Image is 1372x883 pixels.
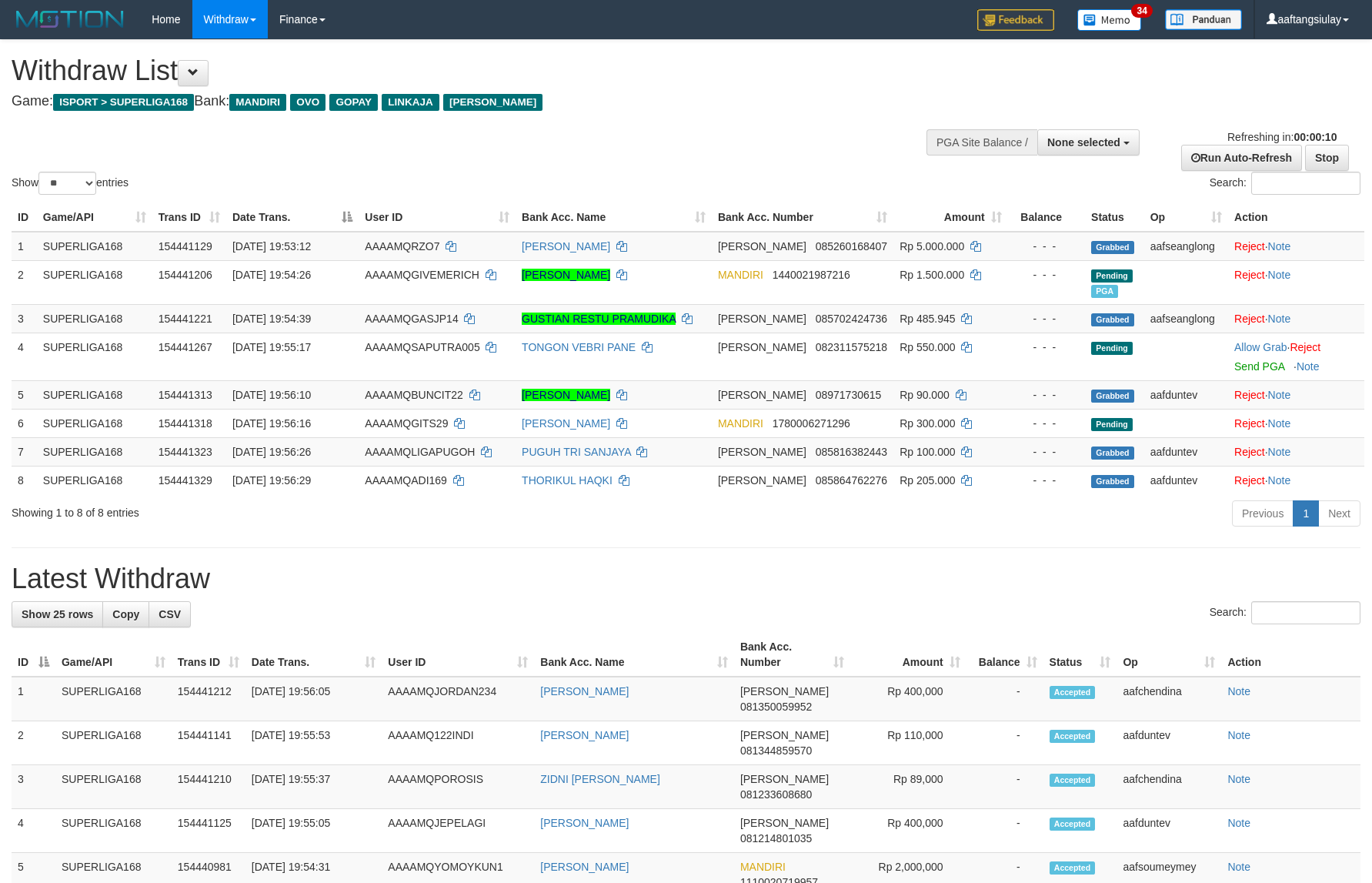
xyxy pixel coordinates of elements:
[12,721,55,765] td: 2
[37,260,152,304] td: SUPERLIGA168
[1210,172,1360,195] label: Search:
[365,341,479,353] span: AAAAMQSAPUTRA005
[12,564,1360,594] h1: Latest Withdraw
[522,417,610,430] a: [PERSON_NAME]
[1077,9,1142,31] img: Button%20Memo.svg
[900,389,950,401] span: Rp 90.000
[37,304,152,333] td: SUPERLIGA168
[1290,341,1320,353] a: Reject
[159,389,212,401] span: 154441313
[37,380,152,409] td: SUPERLIGA168
[740,817,829,829] span: [PERSON_NAME]
[365,417,448,430] span: AAAAMQGITS29
[1227,685,1250,697] a: Note
[816,446,887,458] span: Copy 085816382443 to clipboard
[232,446,311,458] span: [DATE] 19:56:26
[740,685,829,697] span: [PERSON_NAME]
[718,313,806,325] span: [PERSON_NAME]
[712,203,893,232] th: Bank Acc. Number: activate to sort column ascending
[12,499,560,520] div: Showing 1 to 8 of 8 entries
[1050,774,1096,787] span: Accepted
[245,633,382,677] th: Date Trans.: activate to sort column ascending
[159,313,212,325] span: 154441221
[816,240,887,253] span: Copy 085260168407 to clipboard
[1228,304,1364,333] td: ·
[1297,360,1320,373] a: Note
[1091,418,1133,431] span: Pending
[172,633,245,677] th: Trans ID: activate to sort column ascending
[159,474,212,487] span: 154441329
[1305,145,1349,171] a: Stop
[290,94,325,111] span: OVO
[718,446,806,458] span: [PERSON_NAME]
[1091,447,1134,460] span: Grabbed
[12,333,37,380] td: 4
[226,203,359,232] th: Date Trans.: activate to sort column descending
[365,240,439,253] span: AAAAMQRZO7
[12,677,55,721] td: 1
[232,269,311,281] span: [DATE] 19:54:26
[12,466,37,494] td: 8
[112,608,139,620] span: Copy
[12,437,37,466] td: 7
[1091,390,1134,403] span: Grabbed
[12,55,900,86] h1: Withdraw List
[1091,475,1134,488] span: Grabbed
[37,203,152,232] th: Game/API: activate to sort column ascending
[850,765,966,809] td: Rp 89,000
[365,313,458,325] span: AAAAMQGASJP14
[1268,269,1291,281] a: Note
[232,417,311,430] span: [DATE] 19:56:16
[718,474,806,487] span: [PERSON_NAME]
[1228,380,1364,409] td: ·
[365,446,475,458] span: AAAAMQLIGAPUGOH
[365,389,463,401] span: AAAAMQBUNCIT22
[816,313,887,325] span: Copy 085702424736 to clipboard
[966,677,1043,721] td: -
[365,269,479,281] span: AAAAMQGIVEMERICH
[53,94,194,111] span: ISPORT > SUPERLIGA168
[38,172,96,195] select: Showentries
[1232,500,1294,527] a: Previous
[1221,633,1360,677] th: Action
[1234,341,1290,353] span: ·
[382,633,534,677] th: User ID: activate to sort column ascending
[850,677,966,721] td: Rp 400,000
[329,94,378,111] span: GOPAY
[740,773,829,785] span: [PERSON_NAME]
[232,474,311,487] span: [DATE] 19:56:29
[900,240,964,253] span: Rp 5.000.000
[12,380,37,409] td: 5
[773,269,850,281] span: Copy 1440021987216 to clipboard
[1234,360,1284,373] a: Send PGA
[382,809,534,853] td: AAAAMQJEPELAGI
[245,809,382,853] td: [DATE] 19:55:05
[159,341,212,353] span: 154441267
[850,633,966,677] th: Amount: activate to sort column ascending
[816,389,882,401] span: Copy 08971730615 to clipboard
[55,677,172,721] td: SUPERLIGA168
[37,437,152,466] td: SUPERLIGA168
[966,721,1043,765] td: -
[522,313,676,325] a: GUSTIAN RESTU PRAMUDIKA
[12,232,37,261] td: 1
[37,232,152,261] td: SUPERLIGA168
[718,417,763,430] span: MANDIRI
[900,446,955,458] span: Rp 100.000
[1228,437,1364,466] td: ·
[1181,145,1302,171] a: Run Auto-Refresh
[516,203,712,232] th: Bank Acc. Name: activate to sort column ascending
[55,633,172,677] th: Game/API: activate to sort column ascending
[740,744,812,757] span: Copy 081344859570 to clipboard
[1144,304,1228,333] td: aafseanglong
[1085,203,1144,232] th: Status
[12,172,129,195] label: Show entries
[900,417,955,430] span: Rp 300.000
[1014,311,1079,326] div: - - -
[534,633,734,677] th: Bank Acc. Name: activate to sort column ascending
[232,389,311,401] span: [DATE] 19:56:10
[1268,313,1291,325] a: Note
[1014,387,1079,403] div: - - -
[382,721,534,765] td: AAAAMQ122INDI
[1227,729,1250,741] a: Note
